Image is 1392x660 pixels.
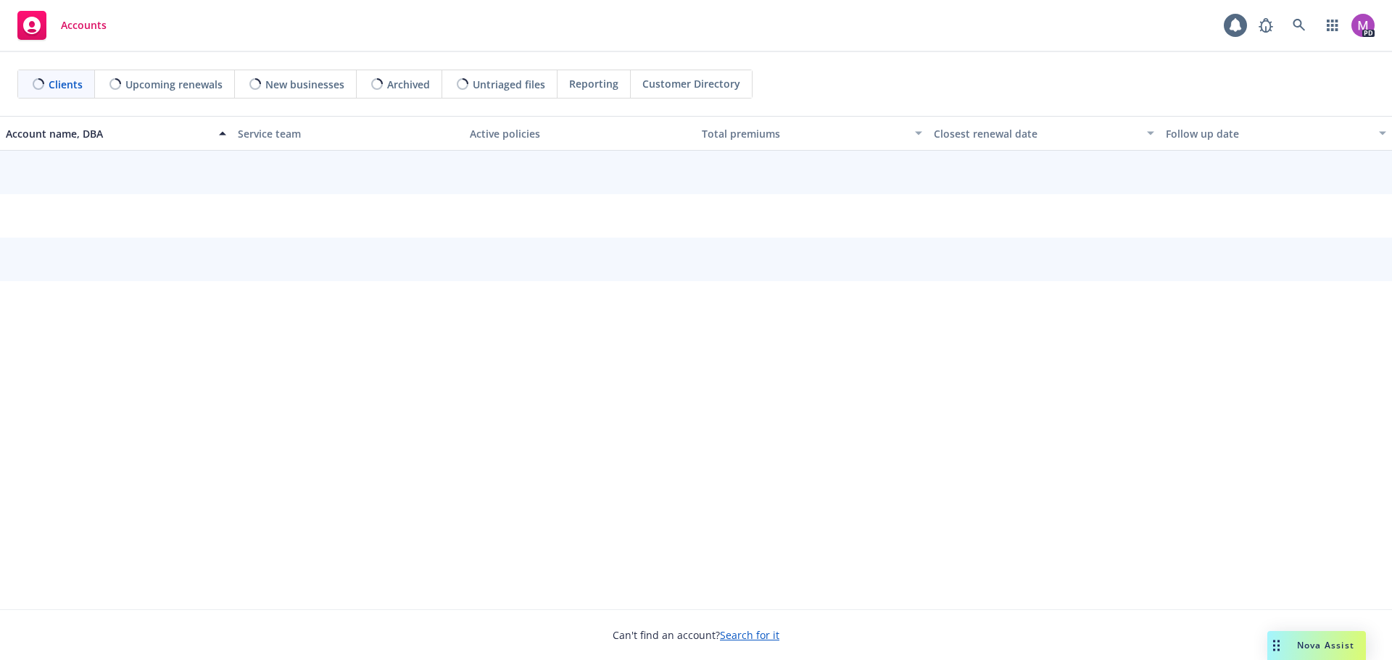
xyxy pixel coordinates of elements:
[1285,11,1314,40] a: Search
[49,77,83,92] span: Clients
[702,126,906,141] div: Total premiums
[934,126,1138,141] div: Closest renewal date
[696,116,928,151] button: Total premiums
[6,126,210,141] div: Account name, DBA
[1318,11,1347,40] a: Switch app
[12,5,112,46] a: Accounts
[238,126,458,141] div: Service team
[1351,14,1375,37] img: photo
[464,116,696,151] button: Active policies
[613,627,779,643] span: Can't find an account?
[265,77,344,92] span: New businesses
[569,76,618,91] span: Reporting
[473,77,545,92] span: Untriaged files
[720,628,779,642] a: Search for it
[1267,631,1285,660] div: Drag to move
[232,116,464,151] button: Service team
[928,116,1160,151] button: Closest renewal date
[1267,631,1366,660] button: Nova Assist
[125,77,223,92] span: Upcoming renewals
[387,77,430,92] span: Archived
[61,20,107,31] span: Accounts
[1251,11,1280,40] a: Report a Bug
[470,126,690,141] div: Active policies
[1160,116,1392,151] button: Follow up date
[642,76,740,91] span: Customer Directory
[1297,639,1354,651] span: Nova Assist
[1166,126,1370,141] div: Follow up date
